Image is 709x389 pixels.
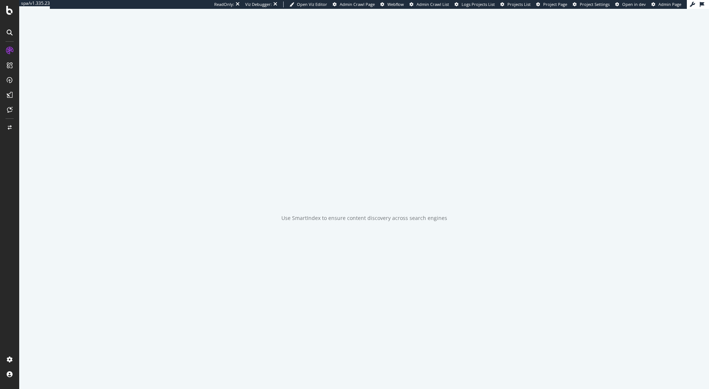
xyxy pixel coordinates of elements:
[380,1,404,7] a: Webflow
[417,1,449,7] span: Admin Crawl List
[338,176,391,203] div: animation
[580,1,610,7] span: Project Settings
[658,1,681,7] span: Admin Page
[297,1,327,7] span: Open Viz Editor
[573,1,610,7] a: Project Settings
[333,1,375,7] a: Admin Crawl Page
[455,1,495,7] a: Logs Projects List
[214,1,234,7] div: ReadOnly:
[281,214,447,222] div: Use SmartIndex to ensure content discovery across search engines
[290,1,327,7] a: Open Viz Editor
[387,1,404,7] span: Webflow
[651,1,681,7] a: Admin Page
[543,1,567,7] span: Project Page
[500,1,531,7] a: Projects List
[245,1,272,7] div: Viz Debugger:
[507,1,531,7] span: Projects List
[615,1,646,7] a: Open in dev
[622,1,646,7] span: Open in dev
[536,1,567,7] a: Project Page
[462,1,495,7] span: Logs Projects List
[340,1,375,7] span: Admin Crawl Page
[410,1,449,7] a: Admin Crawl List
